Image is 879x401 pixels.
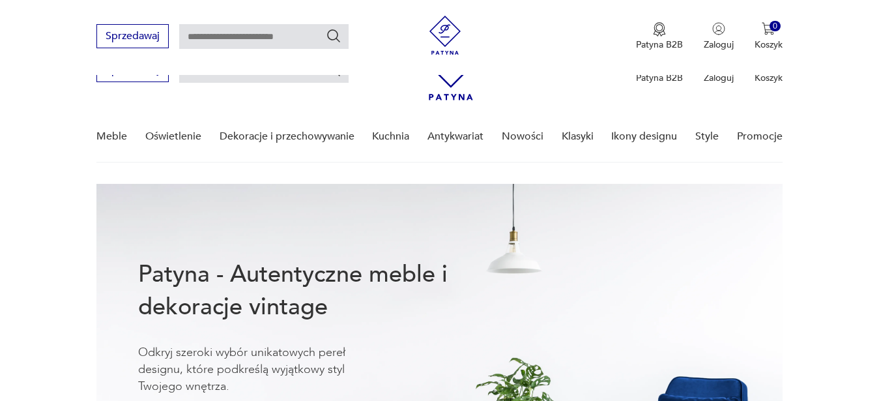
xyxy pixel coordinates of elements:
a: Oświetlenie [145,111,201,162]
img: Ikona koszyka [762,22,775,35]
a: Antykwariat [427,111,483,162]
p: Koszyk [755,38,783,51]
a: Klasyki [562,111,594,162]
button: 0Koszyk [755,22,783,51]
a: Ikona medaluPatyna B2B [636,22,683,51]
img: Patyna - sklep z meblami i dekoracjami vintage [425,16,465,55]
a: Ikony designu [611,111,677,162]
img: Ikona medalu [653,22,666,37]
a: Promocje [737,111,783,162]
button: Szukaj [326,28,341,44]
img: Ikonka użytkownika [712,22,725,35]
button: Zaloguj [704,22,734,51]
p: Patyna B2B [636,72,683,84]
button: Sprzedawaj [96,24,169,48]
h1: Patyna - Autentyczne meble i dekoracje vintage [138,258,490,323]
a: Dekoracje i przechowywanie [220,111,354,162]
button: Patyna B2B [636,22,683,51]
p: Zaloguj [704,38,734,51]
p: Koszyk [755,72,783,84]
a: Sprzedawaj [96,67,169,76]
a: Meble [96,111,127,162]
p: Zaloguj [704,72,734,84]
a: Nowości [502,111,543,162]
a: Sprzedawaj [96,33,169,42]
div: 0 [770,21,781,32]
a: Style [695,111,719,162]
p: Odkryj szeroki wybór unikatowych pereł designu, które podkreślą wyjątkowy styl Twojego wnętrza. [138,344,386,395]
p: Patyna B2B [636,38,683,51]
a: Kuchnia [372,111,409,162]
